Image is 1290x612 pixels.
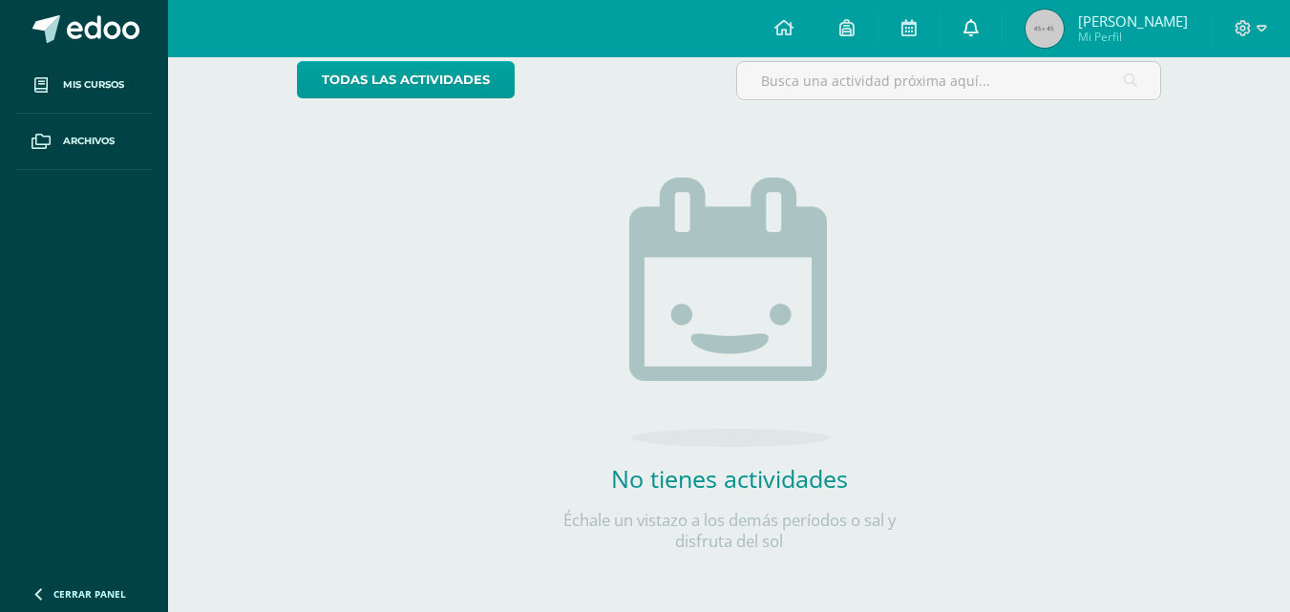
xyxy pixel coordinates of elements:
span: [PERSON_NAME] [1078,11,1188,31]
a: todas las Actividades [297,61,515,98]
a: Mis cursos [15,57,153,114]
span: Cerrar panel [53,587,126,601]
span: Mis cursos [63,77,124,93]
span: Mi Perfil [1078,29,1188,45]
img: no_activities.png [629,178,830,447]
h2: No tienes actividades [539,462,920,495]
input: Busca una actividad próxima aquí... [737,62,1160,99]
img: 45x45 [1026,10,1064,48]
span: Archivos [63,134,115,149]
a: Archivos [15,114,153,170]
p: Échale un vistazo a los demás períodos o sal y disfruta del sol [539,510,920,552]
